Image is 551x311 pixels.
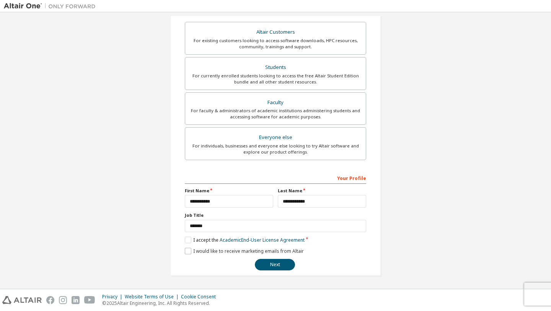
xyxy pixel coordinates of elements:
[125,294,181,300] div: Website Terms of Use
[185,172,366,184] div: Your Profile
[190,108,361,120] div: For faculty & administrators of academic institutions administering students and accessing softwa...
[46,296,54,304] img: facebook.svg
[185,212,366,218] label: Job Title
[190,73,361,85] div: For currently enrolled students looking to access the free Altair Student Edition bundle and all ...
[190,97,361,108] div: Faculty
[102,294,125,300] div: Privacy
[255,259,295,270] button: Next
[181,294,220,300] div: Cookie Consent
[72,296,80,304] img: linkedin.svg
[102,300,220,306] p: © 2025 Altair Engineering, Inc. All Rights Reserved.
[185,237,305,243] label: I accept the
[185,188,273,194] label: First Name
[84,296,95,304] img: youtube.svg
[190,38,361,50] div: For existing customers looking to access software downloads, HPC resources, community, trainings ...
[190,143,361,155] div: For individuals, businesses and everyone else looking to try Altair software and explore our prod...
[220,237,305,243] a: Academic End-User License Agreement
[2,296,42,304] img: altair_logo.svg
[4,2,99,10] img: Altair One
[190,132,361,143] div: Everyone else
[185,248,304,254] label: I would like to receive marketing emails from Altair
[59,296,67,304] img: instagram.svg
[190,62,361,73] div: Students
[190,27,361,38] div: Altair Customers
[278,188,366,194] label: Last Name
